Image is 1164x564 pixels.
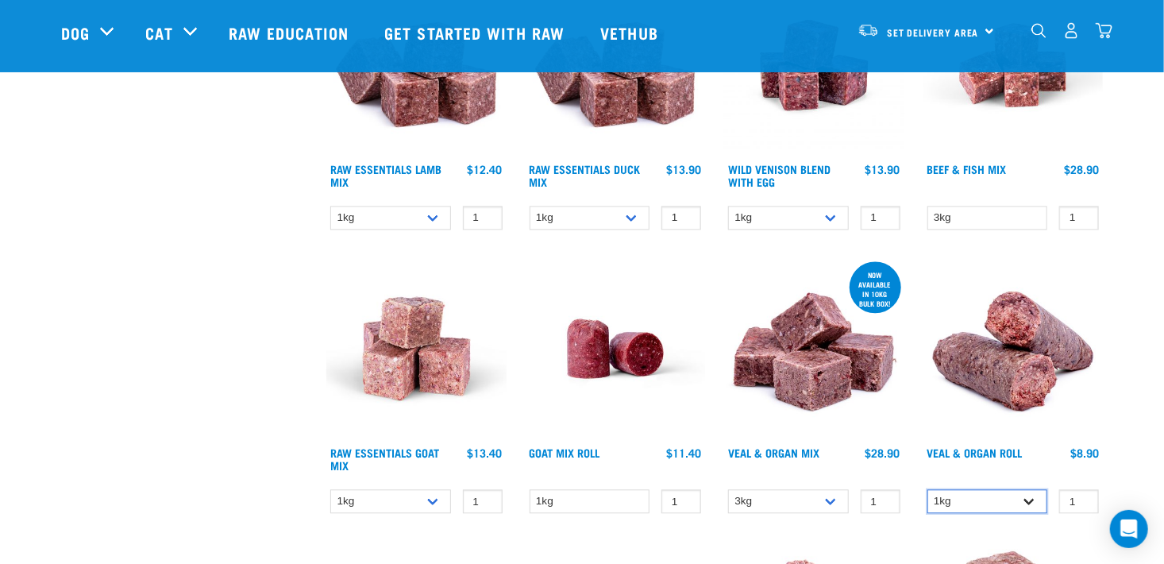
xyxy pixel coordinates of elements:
[865,163,900,176] div: $13.90
[724,258,904,438] img: 1158 Veal Organ Mix 01
[850,263,901,315] div: now available in 10kg bulk box!
[728,450,819,455] a: Veal & Organ Mix
[463,489,503,514] input: 1
[1063,22,1080,39] img: user.png
[923,258,1104,438] img: Veal Organ Mix Roll 01
[368,1,584,64] a: Get started with Raw
[1096,22,1112,39] img: home-icon@2x.png
[927,450,1023,455] a: Veal & Organ Roll
[666,446,701,459] div: $11.40
[661,206,701,230] input: 1
[1070,446,1099,459] div: $8.90
[530,166,641,184] a: Raw Essentials Duck Mix
[330,166,441,184] a: Raw Essentials Lamb Mix
[1059,206,1099,230] input: 1
[927,166,1007,172] a: Beef & Fish Mix
[1059,489,1099,514] input: 1
[861,489,900,514] input: 1
[861,206,900,230] input: 1
[468,446,503,459] div: $13.40
[865,446,900,459] div: $28.90
[145,21,172,44] a: Cat
[584,1,678,64] a: Vethub
[463,206,503,230] input: 1
[666,163,701,176] div: $13.90
[1064,163,1099,176] div: $28.90
[661,489,701,514] input: 1
[887,29,979,35] span: Set Delivery Area
[526,258,706,438] img: Raw Essentials Chicken Lamb Beef Bulk Minced Raw Dog Food Roll Unwrapped
[1031,23,1046,38] img: home-icon-1@2x.png
[468,163,503,176] div: $12.40
[213,1,368,64] a: Raw Education
[61,21,90,44] a: Dog
[728,166,831,184] a: Wild Venison Blend with Egg
[1110,510,1148,548] div: Open Intercom Messenger
[858,23,879,37] img: van-moving.png
[330,450,439,468] a: Raw Essentials Goat Mix
[326,258,507,438] img: Goat M Ix 38448
[530,450,600,455] a: Goat Mix Roll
